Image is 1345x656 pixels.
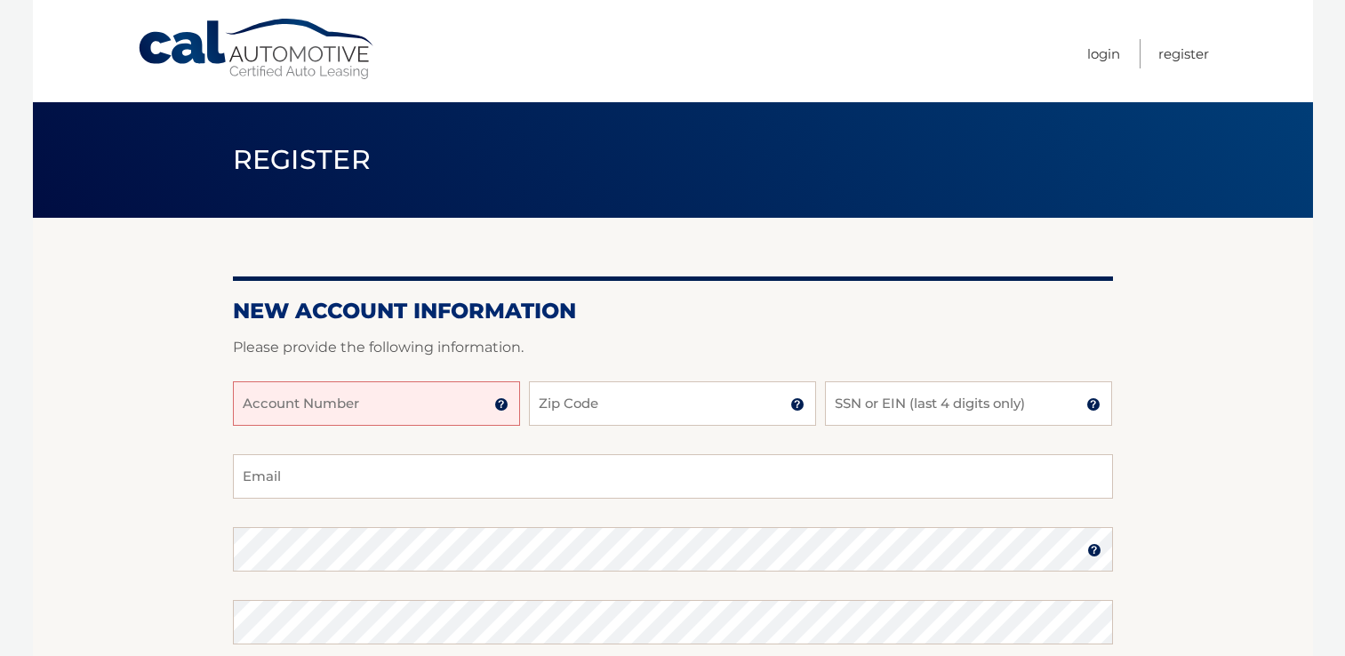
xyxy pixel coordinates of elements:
[233,381,520,426] input: Account Number
[233,335,1113,360] p: Please provide the following information.
[1087,39,1120,68] a: Login
[233,298,1113,324] h2: New Account Information
[1086,397,1101,412] img: tooltip.svg
[1158,39,1209,68] a: Register
[233,143,372,176] span: Register
[790,397,805,412] img: tooltip.svg
[529,381,816,426] input: Zip Code
[233,454,1113,499] input: Email
[1087,543,1101,557] img: tooltip.svg
[494,397,508,412] img: tooltip.svg
[137,18,377,81] a: Cal Automotive
[825,381,1112,426] input: SSN or EIN (last 4 digits only)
